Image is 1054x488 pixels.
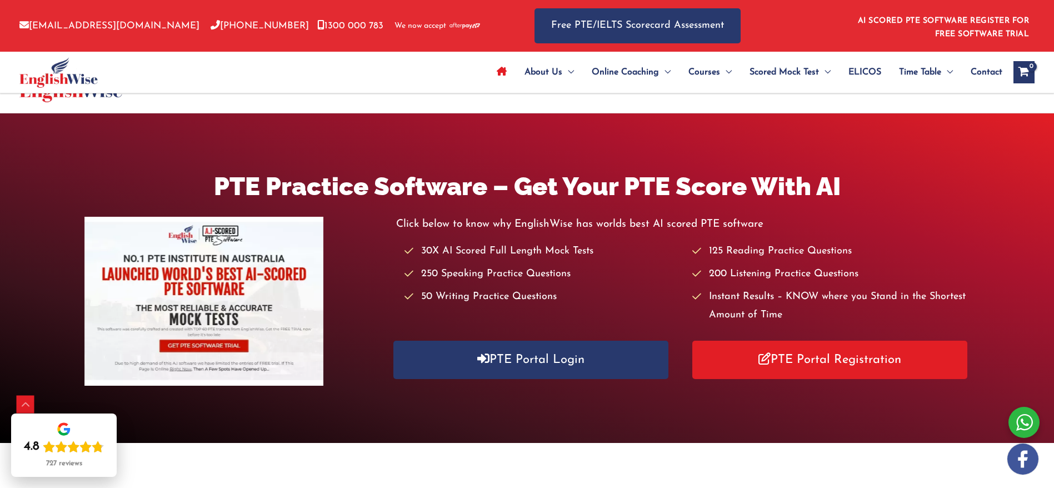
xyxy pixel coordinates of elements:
[404,265,682,283] li: 250 Speaking Practice Questions
[24,439,104,455] div: Rating: 4.8 out of 5
[516,53,583,92] a: About UsMenu Toggle
[46,459,82,468] div: 727 reviews
[394,21,446,32] span: We now accept
[396,215,970,233] p: Click below to know why EnglishWise has worlds best AI scored PTE software
[19,57,98,88] img: cropped-ew-logo
[211,21,309,31] a: [PHONE_NUMBER]
[535,8,741,43] a: Free PTE/IELTS Scorecard Assessment
[890,53,962,92] a: Time TableMenu Toggle
[750,53,819,92] span: Scored Mock Test
[592,53,659,92] span: Online Coaching
[488,53,1002,92] nav: Site Navigation: Main Menu
[971,53,1002,92] span: Contact
[1007,444,1038,475] img: white-facebook.png
[899,53,941,92] span: Time Table
[840,53,890,92] a: ELICOS
[1013,61,1035,83] a: View Shopping Cart, empty
[858,17,1030,38] a: AI SCORED PTE SOFTWARE REGISTER FOR FREE SOFTWARE TRIAL
[692,242,970,261] li: 125 Reading Practice Questions
[449,23,480,29] img: Afterpay-Logo
[84,169,970,204] h1: PTE Practice Software – Get Your PTE Score With AI
[741,53,840,92] a: Scored Mock TestMenu Toggle
[404,242,682,261] li: 30X AI Scored Full Length Mock Tests
[848,53,881,92] span: ELICOS
[659,53,671,92] span: Menu Toggle
[692,265,970,283] li: 200 Listening Practice Questions
[562,53,574,92] span: Menu Toggle
[941,53,953,92] span: Menu Toggle
[851,8,1035,44] aside: Header Widget 1
[819,53,831,92] span: Menu Toggle
[404,288,682,306] li: 50 Writing Practice Questions
[317,21,383,31] a: 1300 000 783
[524,53,562,92] span: About Us
[720,53,732,92] span: Menu Toggle
[680,53,741,92] a: CoursesMenu Toggle
[692,288,970,325] li: Instant Results – KNOW where you Stand in the Shortest Amount of Time
[19,21,199,31] a: [EMAIL_ADDRESS][DOMAIN_NAME]
[688,53,720,92] span: Courses
[583,53,680,92] a: Online CoachingMenu Toggle
[24,439,39,455] div: 4.8
[692,341,968,379] a: PTE Portal Registration
[84,217,323,386] img: pte-institute-main
[393,341,669,379] a: PTE Portal Login
[962,53,1002,92] a: Contact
